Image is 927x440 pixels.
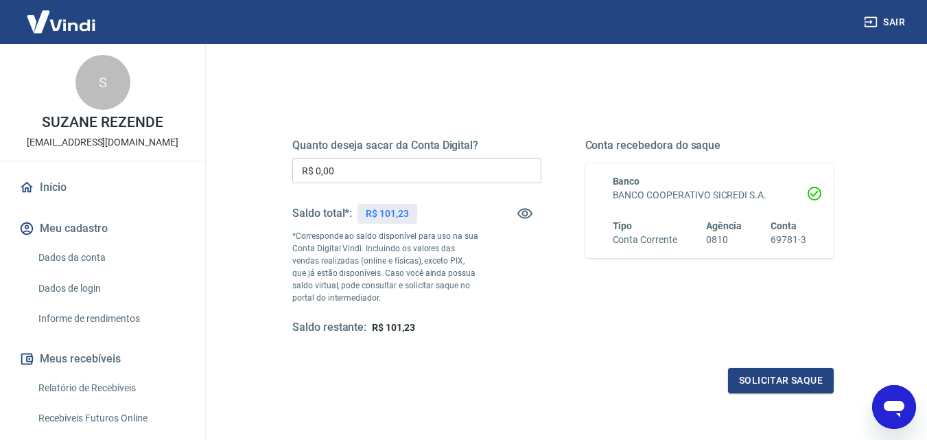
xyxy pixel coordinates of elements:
span: Conta [771,220,797,231]
span: Banco [613,176,640,187]
a: Dados de login [33,275,189,303]
h5: Conta recebedora do saque [585,139,834,152]
a: Dados da conta [33,244,189,272]
button: Solicitar saque [728,368,834,393]
p: *Corresponde ao saldo disponível para uso na sua Conta Digital Vindi. Incluindo os valores das ve... [292,230,479,304]
h6: 0810 [706,233,742,247]
h6: Conta Corrente [613,233,677,247]
h5: Quanto deseja sacar da Conta Digital? [292,139,541,152]
a: Relatório de Recebíveis [33,374,189,402]
h6: BANCO COOPERATIVO SICREDI S.A. [613,188,807,202]
p: SUZANE REZENDE [42,115,163,130]
button: Sair [861,10,911,35]
div: S [75,55,130,110]
span: R$ 101,23 [372,322,415,333]
iframe: Botão para abrir a janela de mensagens [872,385,916,429]
a: Recebíveis Futuros Online [33,404,189,432]
a: Início [16,172,189,202]
a: Informe de rendimentos [33,305,189,333]
button: Meu cadastro [16,213,189,244]
span: Agência [706,220,742,231]
button: Meus recebíveis [16,344,189,374]
h6: 69781-3 [771,233,806,247]
p: R$ 101,23 [366,207,409,221]
h5: Saldo total*: [292,207,352,220]
h5: Saldo restante: [292,321,366,335]
span: Tipo [613,220,633,231]
p: [EMAIL_ADDRESS][DOMAIN_NAME] [27,135,178,150]
img: Vindi [16,1,106,43]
